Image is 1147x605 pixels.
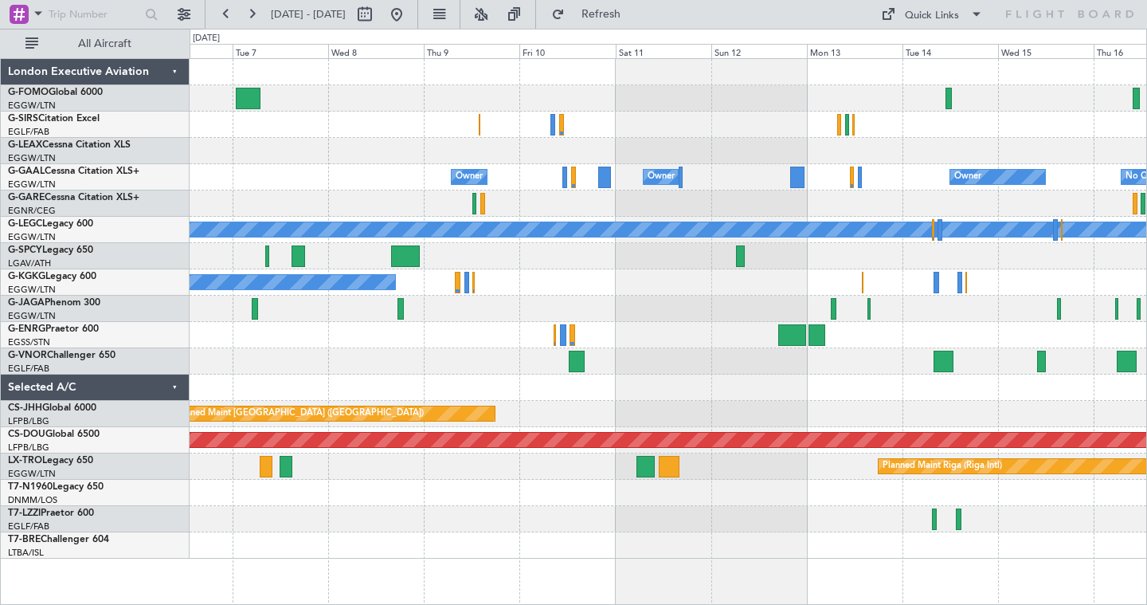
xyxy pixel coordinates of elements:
a: T7-BREChallenger 604 [8,535,109,544]
a: EGSS/STN [8,336,50,348]
div: Owner [648,165,675,189]
a: G-KGKGLegacy 600 [8,272,96,281]
a: G-GAALCessna Citation XLS+ [8,167,139,176]
div: Owner [456,165,483,189]
a: LX-TROLegacy 650 [8,456,93,466]
a: EGGW/LTN [8,179,56,191]
a: EGNR/CEG [8,205,56,217]
span: G-LEGC [8,219,42,229]
a: EGGW/LTN [8,284,56,296]
span: CS-DOU [8,430,45,439]
span: G-FOMO [8,88,49,97]
span: G-LEAX [8,140,42,150]
span: G-GAAL [8,167,45,176]
a: EGGW/LTN [8,152,56,164]
div: Sun 12 [711,44,807,58]
a: EGLF/FAB [8,126,49,138]
span: LX-TRO [8,456,42,466]
span: G-SPCY [8,246,42,255]
a: G-JAGAPhenom 300 [8,298,100,308]
a: EGLF/FAB [8,363,49,375]
span: T7-N1960 [8,482,53,492]
a: DNMM/LOS [8,494,57,506]
a: EGGW/LTN [8,310,56,322]
span: G-KGKG [8,272,45,281]
a: G-GARECessna Citation XLS+ [8,193,139,202]
div: [DATE] [193,32,220,45]
span: [DATE] - [DATE] [271,7,346,22]
div: Wed 8 [328,44,424,58]
span: G-SIRS [8,114,38,124]
button: All Aircraft [18,31,173,57]
button: Quick Links [873,2,991,27]
span: T7-LZZI [8,509,41,518]
a: EGLF/FAB [8,521,49,532]
a: G-VNORChallenger 650 [8,351,115,360]
span: All Aircraft [41,38,168,49]
div: Owner [954,165,981,189]
a: G-SPCYLegacy 650 [8,246,93,255]
a: G-FOMOGlobal 6000 [8,88,103,97]
a: EGGW/LTN [8,468,56,480]
span: G-JAGA [8,298,45,308]
a: T7-N1960Legacy 650 [8,482,104,492]
a: EGGW/LTN [8,231,56,243]
div: Tue 7 [233,44,328,58]
a: LTBA/ISL [8,547,44,559]
span: G-VNOR [8,351,47,360]
a: EGGW/LTN [8,100,56,112]
div: Planned Maint [GEOGRAPHIC_DATA] ([GEOGRAPHIC_DATA]) [173,402,424,426]
span: G-GARE [8,193,45,202]
div: Mon 13 [807,44,902,58]
div: Thu 9 [424,44,519,58]
span: G-ENRG [8,324,45,334]
a: G-SIRSCitation Excel [8,114,100,124]
div: Quick Links [905,8,959,24]
a: G-LEGCLegacy 600 [8,219,93,229]
button: Refresh [544,2,640,27]
div: Tue 14 [902,44,998,58]
a: G-ENRGPraetor 600 [8,324,99,334]
a: T7-LZZIPraetor 600 [8,509,94,518]
a: LFPB/LBG [8,415,49,427]
a: CS-JHHGlobal 6000 [8,403,96,413]
input: Trip Number [49,2,140,26]
a: CS-DOUGlobal 6500 [8,430,100,439]
div: Fri 10 [519,44,615,58]
a: LFPB/LBG [8,442,49,454]
a: G-LEAXCessna Citation XLS [8,140,131,150]
div: Sat 11 [616,44,711,58]
a: LGAV/ATH [8,257,51,269]
span: Refresh [568,9,635,20]
span: T7-BRE [8,535,41,544]
div: Planned Maint Riga (Riga Intl) [883,454,1002,478]
div: Wed 15 [998,44,1094,58]
span: CS-JHH [8,403,42,413]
